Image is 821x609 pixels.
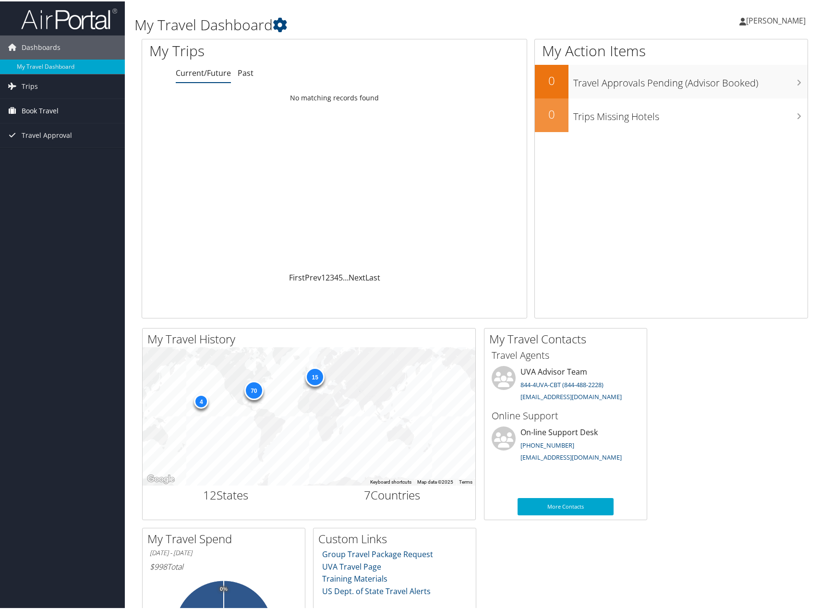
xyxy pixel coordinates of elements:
[22,122,72,146] span: Travel Approval
[492,408,640,421] h3: Online Support
[149,39,359,60] h1: My Trips
[238,66,254,77] a: Past
[305,365,325,385] div: 15
[370,477,411,484] button: Keyboard shortcuts
[150,560,298,571] h6: Total
[305,271,321,281] a: Prev
[322,548,433,558] a: Group Travel Package Request
[573,70,808,88] h3: Travel Approvals Pending (Advisor Booked)
[22,97,59,122] span: Book Travel
[134,13,588,34] h1: My Travel Dashboard
[22,34,60,58] span: Dashboards
[322,572,387,583] a: Training Materials
[535,105,568,121] h2: 0
[142,88,527,105] td: No matching records found
[489,329,647,346] h2: My Travel Contacts
[334,271,338,281] a: 4
[349,271,365,281] a: Next
[145,472,177,484] img: Google
[492,347,640,361] h3: Travel Agents
[573,104,808,122] h3: Trips Missing Hotels
[316,486,469,502] h2: Countries
[520,391,622,400] a: [EMAIL_ADDRESS][DOMAIN_NAME]
[459,478,472,483] a: Terms (opens in new tab)
[417,478,453,483] span: Map data ©2025
[520,451,622,460] a: [EMAIL_ADDRESS][DOMAIN_NAME]
[338,271,343,281] a: 5
[746,14,806,24] span: [PERSON_NAME]
[535,39,808,60] h1: My Action Items
[150,560,167,571] span: $998
[520,379,604,388] a: 844-4UVA-CBT (844-488-2228)
[150,486,302,502] h2: States
[194,393,208,407] div: 4
[21,6,117,29] img: airportal-logo.png
[535,97,808,131] a: 0Trips Missing Hotels
[739,5,815,34] a: [PERSON_NAME]
[520,439,574,448] a: [PHONE_NUMBER]
[487,425,644,464] li: On-line Support Desk
[244,379,263,399] div: 70
[326,271,330,281] a: 2
[322,585,431,595] a: US Dept. of State Travel Alerts
[365,271,380,281] a: Last
[318,529,476,546] h2: Custom Links
[330,271,334,281] a: 3
[343,271,349,281] span: …
[203,486,217,501] span: 12
[518,497,614,514] a: More Contacts
[321,271,326,281] a: 1
[147,529,305,546] h2: My Travel Spend
[176,66,231,77] a: Current/Future
[535,63,808,97] a: 0Travel Approvals Pending (Advisor Booked)
[145,472,177,484] a: Open this area in Google Maps (opens a new window)
[22,73,38,97] span: Trips
[322,560,381,571] a: UVA Travel Page
[535,71,568,87] h2: 0
[147,329,475,346] h2: My Travel History
[487,365,644,404] li: UVA Advisor Team
[220,585,228,591] tspan: 0%
[150,547,298,556] h6: [DATE] - [DATE]
[364,486,371,501] span: 7
[289,271,305,281] a: First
